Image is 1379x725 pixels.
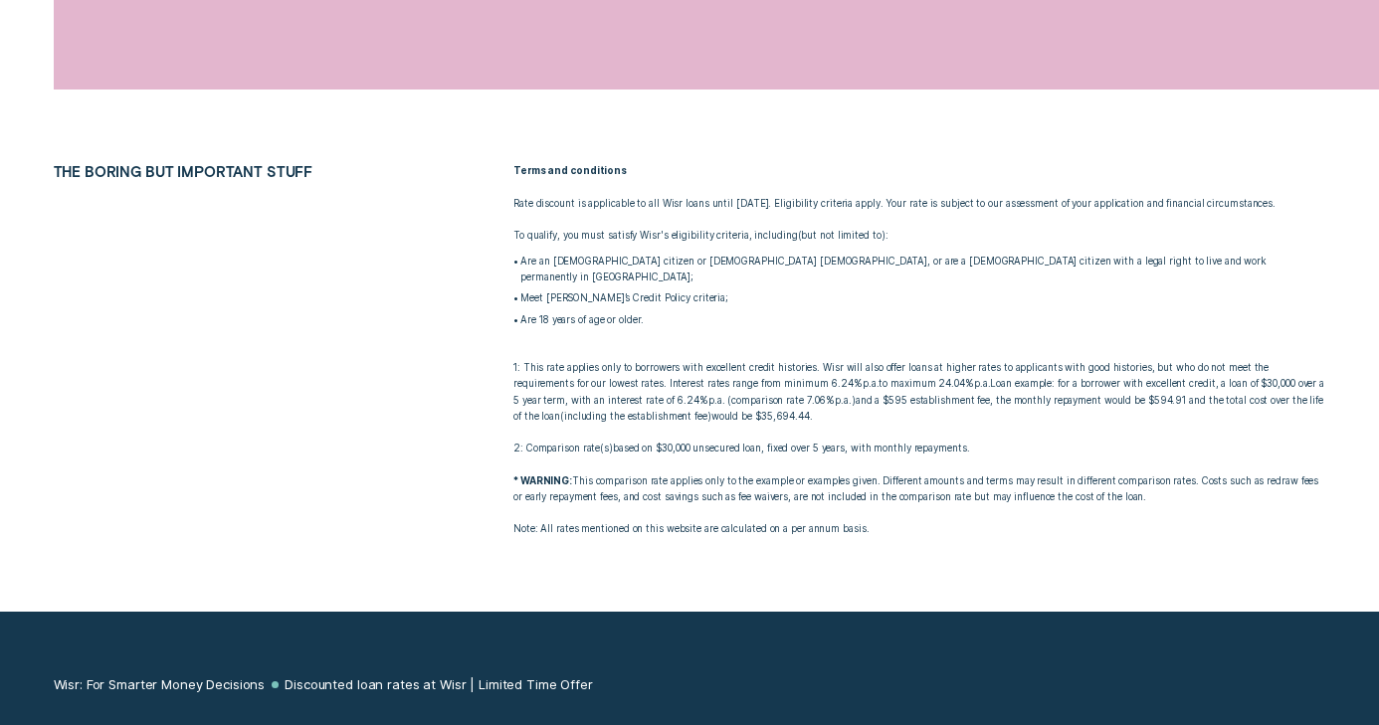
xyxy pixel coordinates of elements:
[513,473,1325,505] p: This comparison rate applies only to the example or examples given. Different amounts and terms m...
[600,443,604,453] span: (
[520,290,1325,306] p: Meet [PERSON_NAME]’s Credit Policy criteria;
[835,395,852,406] span: Per Annum
[285,676,593,692] a: Discounted loan rates at Wisr | Limited Time Offer
[520,254,1325,285] p: Are an [DEMOGRAPHIC_DATA] citizen or [DEMOGRAPHIC_DATA] [DEMOGRAPHIC_DATA], or are a [DEMOGRAPHIC...
[513,165,627,176] strong: Terms and conditions
[882,230,886,241] span: )
[45,163,413,180] h2: THE BORING BUT IMPORTANT STUFF
[707,411,711,422] span: )
[974,378,991,389] span: p.a.
[852,395,856,406] span: )
[835,395,852,406] span: p.a.
[513,196,1325,212] p: Rate discount is applicable to all Wisr loans until [DATE]. Eligibility criteria apply. Your rate...
[513,344,1325,457] p: 1: This rate applies only to borrowers with excellent credit histories. Wisr will also offer loan...
[727,395,731,406] span: (
[863,378,880,389] span: p.a.
[513,228,1325,244] p: To qualify, you must satisfy Wisr's eligibility criteria, including but not limited to :
[708,395,725,406] span: Per Annum
[560,411,564,422] span: (
[520,312,1325,328] p: Are 18 years of age or older.
[798,230,802,241] span: (
[708,395,725,406] span: p.a.
[863,378,880,389] span: Per Annum
[609,443,613,453] span: )
[974,378,991,389] span: Per Annum
[513,521,1325,537] p: Note: All rates mentioned on this website are calculated on a per annum basis.
[513,475,572,486] strong: * WARNING:
[54,676,266,692] a: Wisr: For Smarter Money Decisions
